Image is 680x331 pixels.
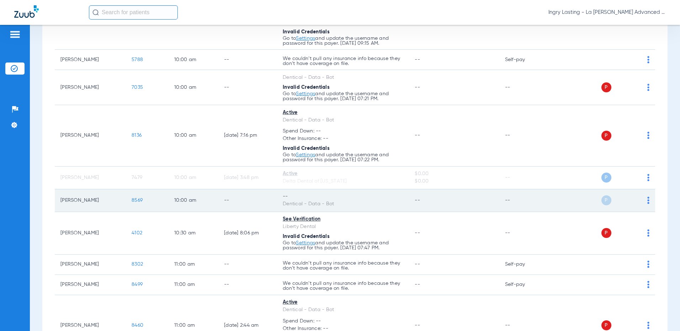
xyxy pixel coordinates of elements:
[132,262,143,267] span: 8302
[415,85,420,90] span: --
[283,261,403,271] p: We couldn’t pull any insurance info because they don’t have coverage on file.
[283,146,330,151] span: Invalid Credentials
[283,240,403,250] p: Go to and update the username and password for this payer. [DATE] 07:47 PM.
[647,84,649,91] img: group-dot-blue.svg
[647,281,649,288] img: group-dot-blue.svg
[415,282,420,287] span: --
[169,105,218,167] td: 10:00 AM
[283,299,403,306] div: Active
[283,178,403,185] div: Delta Dental of [US_STATE]
[647,132,649,139] img: group-dot-blue.svg
[169,189,218,212] td: 10:00 AM
[218,255,277,275] td: --
[89,5,178,20] input: Search for patients
[283,74,403,81] div: Dentical - Data - Bot
[647,229,649,237] img: group-dot-blue.svg
[92,9,99,16] img: Search Icon
[283,91,403,101] p: Go to and update the username and password for this payer. [DATE] 07:21 PM.
[644,297,680,331] iframe: Chat Widget
[218,189,277,212] td: --
[499,212,547,255] td: --
[647,56,649,63] img: group-dot-blue.svg
[55,167,126,189] td: [PERSON_NAME]
[283,152,403,162] p: Go to and update the username and password for this payer. [DATE] 07:22 PM.
[55,255,126,275] td: [PERSON_NAME]
[169,255,218,275] td: 11:00 AM
[283,216,403,223] div: See Verification
[283,223,403,230] div: Liberty Dental
[283,306,403,314] div: Dentical - Data - Bot
[283,56,403,66] p: We couldn’t pull any insurance info because they don’t have coverage on file.
[283,36,403,46] p: Go to and update the username and password for this payer. [DATE] 09:15 AM.
[218,50,277,70] td: --
[283,234,330,239] span: Invalid Credentials
[647,174,649,181] img: group-dot-blue.svg
[601,131,611,141] span: P
[283,116,403,124] div: Dentical - Data - Bot
[55,105,126,167] td: [PERSON_NAME]
[132,230,142,235] span: 4102
[169,70,218,105] td: 10:00 AM
[132,323,143,328] span: 8460
[283,193,403,200] div: --
[169,50,218,70] td: 10:00 AM
[415,133,420,138] span: --
[415,178,493,185] span: $0.00
[415,323,420,328] span: --
[283,109,403,116] div: Active
[499,189,547,212] td: --
[283,135,403,142] span: Other Insurance: --
[132,85,143,90] span: 7035
[283,281,403,291] p: We couldn’t pull any insurance info because they don’t have coverage on file.
[548,9,666,16] span: Ingry Lasting - La [PERSON_NAME] Advanced Dentistry
[296,152,315,157] a: Settings
[132,282,143,287] span: 8499
[55,50,126,70] td: [PERSON_NAME]
[9,30,21,39] img: hamburger-icon
[132,175,142,180] span: 7479
[601,228,611,238] span: P
[283,127,403,135] span: Spend Down: --
[55,189,126,212] td: [PERSON_NAME]
[499,70,547,105] td: --
[499,50,547,70] td: Self-pay
[601,82,611,92] span: P
[218,212,277,255] td: [DATE] 8:06 PM
[55,212,126,255] td: [PERSON_NAME]
[415,262,420,267] span: --
[415,198,420,203] span: --
[499,255,547,275] td: Self-pay
[283,85,330,90] span: Invalid Credentials
[283,29,330,34] span: Invalid Credentials
[647,197,649,204] img: group-dot-blue.svg
[218,70,277,105] td: --
[169,212,218,255] td: 10:30 AM
[283,170,403,178] div: Active
[132,57,143,62] span: 5788
[55,70,126,105] td: [PERSON_NAME]
[218,167,277,189] td: [DATE] 3:48 PM
[415,57,420,62] span: --
[296,91,315,96] a: Settings
[132,198,143,203] span: 8569
[647,261,649,268] img: group-dot-blue.svg
[499,105,547,167] td: --
[415,170,493,178] span: $0.00
[218,105,277,167] td: [DATE] 7:16 PM
[601,195,611,205] span: P
[55,275,126,295] td: [PERSON_NAME]
[283,200,403,208] div: Dentical - Data - Bot
[499,167,547,189] td: --
[218,275,277,295] td: --
[14,5,39,18] img: Zuub Logo
[132,133,142,138] span: 8136
[169,275,218,295] td: 11:00 AM
[296,240,315,245] a: Settings
[499,275,547,295] td: Self-pay
[283,318,403,325] span: Spend Down: --
[169,167,218,189] td: 10:00 AM
[415,230,420,235] span: --
[601,320,611,330] span: P
[601,173,611,183] span: P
